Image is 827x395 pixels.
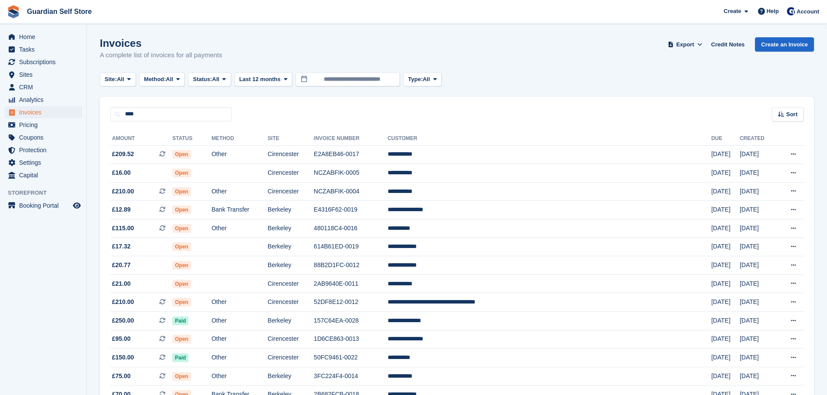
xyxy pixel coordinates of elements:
[112,205,131,214] span: £12.89
[740,201,777,219] td: [DATE]
[4,94,82,106] a: menu
[19,94,71,106] span: Analytics
[172,206,191,214] span: Open
[211,312,267,330] td: Other
[19,56,71,68] span: Subscriptions
[268,164,314,183] td: Cirencester
[4,131,82,144] a: menu
[268,349,314,367] td: Cirencester
[112,334,131,343] span: £95.00
[100,50,222,60] p: A complete list of invoices for all payments
[268,274,314,293] td: Cirencester
[740,349,777,367] td: [DATE]
[268,219,314,238] td: Berkeley
[268,201,314,219] td: Berkeley
[4,56,82,68] a: menu
[19,131,71,144] span: Coupons
[4,119,82,131] a: menu
[740,293,777,312] td: [DATE]
[72,200,82,211] a: Preview store
[19,31,71,43] span: Home
[268,330,314,349] td: Cirencester
[268,256,314,275] td: Berkeley
[4,199,82,212] a: menu
[740,330,777,349] td: [DATE]
[787,7,795,16] img: Tom Scott
[193,75,212,84] span: Status:
[711,164,739,183] td: [DATE]
[144,75,166,84] span: Method:
[19,169,71,181] span: Capital
[188,72,231,87] button: Status: All
[172,132,211,146] th: Status
[172,150,191,159] span: Open
[268,238,314,256] td: Berkeley
[112,279,131,288] span: £21.00
[403,72,442,87] button: Type: All
[7,5,20,18] img: stora-icon-8386f47178a22dfd0bd8f6a31ec36ba5ce8667c1dd55bd0f319d3a0aa187defe.svg
[105,75,117,84] span: Site:
[711,256,739,275] td: [DATE]
[740,132,777,146] th: Created
[112,261,131,270] span: £20.77
[740,238,777,256] td: [DATE]
[797,7,819,16] span: Account
[711,201,739,219] td: [DATE]
[314,219,388,238] td: 480118C4-0016
[314,201,388,219] td: E4316F62-0019
[19,106,71,118] span: Invoices
[314,293,388,312] td: 52DF8E12-0012
[112,297,134,307] span: £210.00
[172,298,191,307] span: Open
[268,312,314,330] td: Berkeley
[314,145,388,164] td: E2A8EB46-0017
[388,132,712,146] th: Customer
[211,201,267,219] td: Bank Transfer
[172,224,191,233] span: Open
[19,144,71,156] span: Protection
[172,372,191,381] span: Open
[112,316,134,325] span: £250.00
[211,367,267,385] td: Other
[19,43,71,55] span: Tasks
[711,145,739,164] td: [DATE]
[786,110,797,119] span: Sort
[423,75,430,84] span: All
[740,182,777,201] td: [DATE]
[211,349,267,367] td: Other
[314,238,388,256] td: 614B61ED-0019
[711,312,739,330] td: [DATE]
[211,219,267,238] td: Other
[239,75,280,84] span: Last 12 months
[268,182,314,201] td: Cirencester
[314,349,388,367] td: 50FC9461-0022
[172,187,191,196] span: Open
[112,242,131,251] span: £17.32
[711,132,739,146] th: Due
[314,274,388,293] td: 2AB9640E-0011
[212,75,220,84] span: All
[211,330,267,349] td: Other
[112,353,134,362] span: £150.00
[19,69,71,81] span: Sites
[740,256,777,275] td: [DATE]
[172,353,188,362] span: Paid
[314,256,388,275] td: 88B2D1FC-0012
[711,367,739,385] td: [DATE]
[711,330,739,349] td: [DATE]
[4,106,82,118] a: menu
[4,169,82,181] a: menu
[166,75,173,84] span: All
[314,182,388,201] td: NCZABFIK-0004
[268,145,314,164] td: Cirencester
[767,7,779,16] span: Help
[100,72,136,87] button: Site: All
[314,164,388,183] td: NCZABFIK-0005
[740,219,777,238] td: [DATE]
[711,182,739,201] td: [DATE]
[755,37,814,52] a: Create an Invoice
[172,169,191,177] span: Open
[117,75,124,84] span: All
[112,168,131,177] span: £16.00
[4,81,82,93] a: menu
